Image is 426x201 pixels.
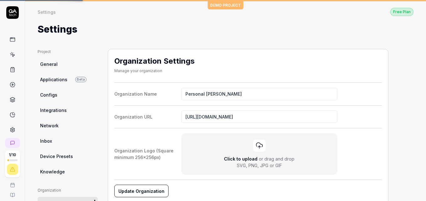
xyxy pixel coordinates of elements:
button: Update Organization [114,185,169,197]
span: Device Presets [40,153,73,160]
a: New conversation [5,138,20,148]
div: SVG, PNG, JPG or GIF [237,162,282,169]
a: Network [38,120,98,131]
div: Organization [38,188,98,193]
div: Manage your organization [114,68,195,74]
div: Organization URL [114,114,181,120]
a: Documentation [3,188,22,198]
a: Integrations [38,104,98,116]
a: Inbox [38,135,98,147]
span: Applications [40,76,67,83]
div: Organization Name [114,91,181,97]
span: Integrations [40,107,67,114]
span: Configs [40,92,57,98]
a: Book a call with us [3,177,22,188]
span: 1 / 10 [9,153,16,157]
a: Knowledge [38,166,98,177]
span: or drag and drop [259,156,294,161]
span: Beta [75,77,86,82]
span: Knowledge [40,168,65,175]
input: Organization Name [181,88,337,100]
a: Device Presets [38,151,98,162]
a: ApplicationsBeta [38,74,98,85]
input: Organization URL [181,110,337,123]
span: Click to upload [224,156,257,161]
a: General [38,58,98,70]
div: Settings [38,9,56,15]
div: Organization Logo (Square minimum 256x256px) [114,147,181,161]
div: Project [38,49,98,55]
span: General [40,61,58,67]
button: Free Plan [390,8,413,16]
a: Configs [38,89,98,101]
span: Inbox [40,138,52,144]
span: Network [40,122,59,129]
h2: Organization Settings [114,56,195,67]
h1: Settings [38,22,77,36]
